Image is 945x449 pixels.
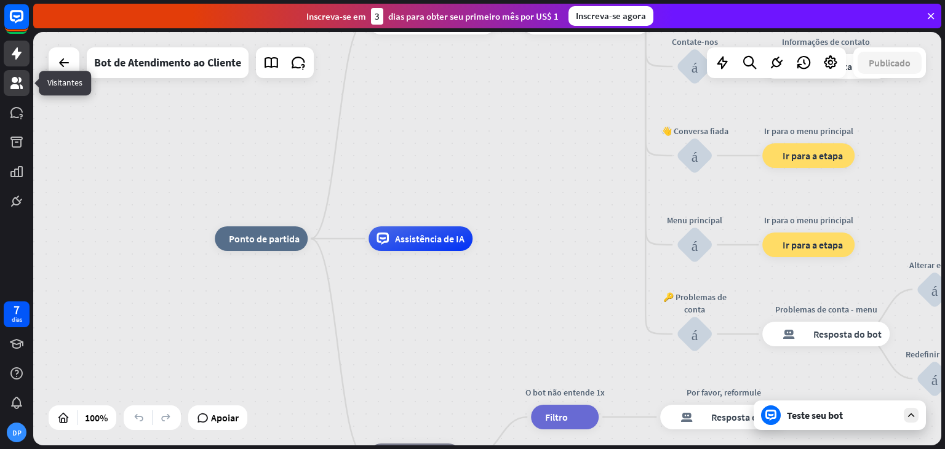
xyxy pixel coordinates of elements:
[375,10,380,22] font: 3
[770,328,807,340] font: resposta do bot de bloco
[692,326,698,341] font: bloco_entrada_do_usuário
[783,149,843,162] font: Ir para a etapa
[813,328,882,340] font: Resposta do bot
[770,239,776,251] font: bloco_ir para
[764,215,853,226] font: Ir para o menu principal
[14,302,20,317] font: 7
[764,125,853,137] font: Ir para o menu principal
[787,409,843,421] font: Teste seu bot
[525,387,605,398] font: O bot não entende 1x
[813,60,882,73] font: Resposta do bot
[545,411,568,423] font: Filtro
[85,411,108,424] font: 100%
[12,316,22,324] font: dias
[94,55,241,70] font: Bot de Atendimento ao Cliente
[692,237,698,252] font: bloco_entrada_do_usuário
[10,5,47,42] button: Abra o widget de bate-papo do LiveChat
[931,371,938,386] font: bloco_entrada_do_usuário
[869,57,911,69] font: Publicado
[711,411,780,423] font: Resposta do bot
[12,428,22,437] font: DP
[576,10,646,22] font: Inscreva-se agora
[692,148,698,163] font: bloco_entrada_do_usuário
[692,58,698,74] font: bloco_entrada_do_usuário
[668,411,705,423] font: resposta do bot de bloco
[395,232,465,245] font: Assistência de IA
[4,301,30,327] a: 7 dias
[663,292,727,315] font: 🔑 Problemas de conta
[770,149,776,162] font: bloco_ir para
[775,304,877,315] font: Problemas de conta - menu
[783,239,843,251] font: Ir para a etapa
[687,387,761,398] font: Por favor, reformule
[211,411,239,424] font: Apoiar
[931,282,938,297] font: bloco_entrada_do_usuário
[661,125,728,137] font: 👋 Conversa fiada
[94,47,241,78] div: Bot de Atendimento ao Cliente
[306,10,366,22] font: Inscreva-se em
[782,36,870,47] font: Informações de contato
[667,215,722,226] font: Menu principal
[229,232,300,245] font: Ponto de partida
[672,36,718,47] font: Contate-nos
[388,10,559,22] font: dias para obter seu primeiro mês por US$ 1
[858,52,922,74] button: Publicado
